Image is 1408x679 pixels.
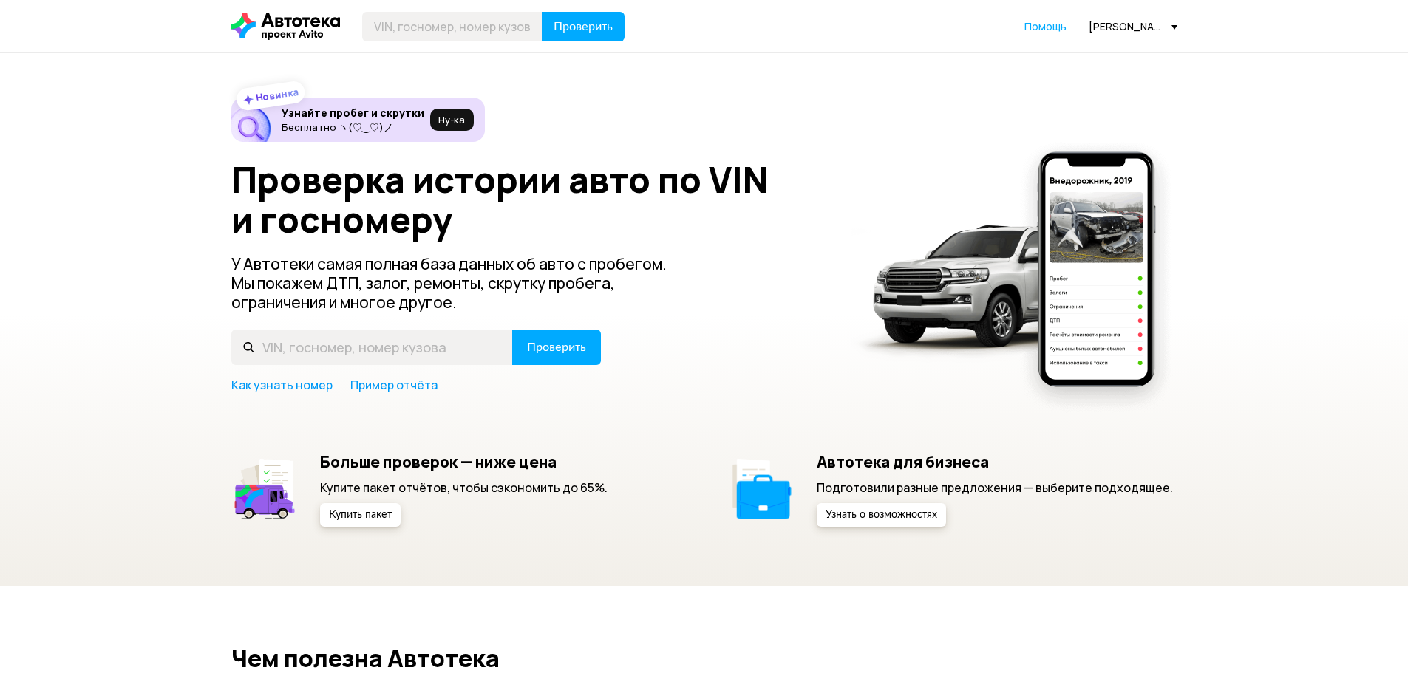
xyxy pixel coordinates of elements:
span: Купить пакет [329,510,392,520]
span: Проверить [527,341,586,353]
button: Купить пакет [320,503,401,527]
button: Проверить [542,12,625,41]
h5: Больше проверок — ниже цена [320,452,608,471]
a: Пример отчёта [350,377,438,393]
h1: Проверка истории авто по VIN и госномеру [231,160,832,239]
p: Бесплатно ヽ(♡‿♡)ノ [282,121,424,133]
h6: Узнайте пробег и скрутки [282,106,424,120]
button: Проверить [512,330,601,365]
h2: Чем полезна Автотека [231,645,1177,672]
span: Проверить [554,21,613,33]
h5: Автотека для бизнеса [817,452,1173,471]
input: VIN, госномер, номер кузова [231,330,513,365]
span: Узнать о возможностях [826,510,937,520]
a: Как узнать номер [231,377,333,393]
p: У Автотеки самая полная база данных об авто с пробегом. Мы покажем ДТП, залог, ремонты, скрутку п... [231,254,691,312]
p: Подготовили разные предложения — выберите подходящее. [817,480,1173,496]
a: Помощь [1024,19,1067,34]
p: Купите пакет отчётов, чтобы сэкономить до 65%. [320,480,608,496]
strong: Новинка [254,85,299,104]
button: Узнать о возможностях [817,503,946,527]
div: [PERSON_NAME][EMAIL_ADDRESS][DOMAIN_NAME] [1089,19,1177,33]
input: VIN, госномер, номер кузова [362,12,543,41]
span: Помощь [1024,19,1067,33]
span: Ну‑ка [438,114,465,126]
